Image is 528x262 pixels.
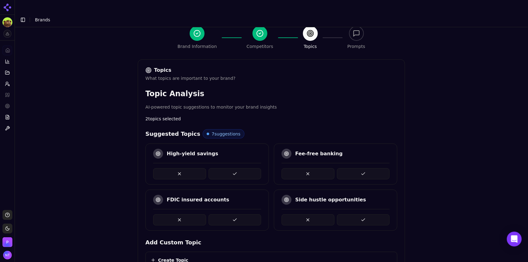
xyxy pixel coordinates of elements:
h4: Suggested Topics [145,130,200,138]
div: Topics [304,43,317,49]
p: AI-powered topic suggestions to monitor your brand insights [145,104,397,111]
div: Side hustle opportunities [295,196,366,204]
div: Brand Information [178,43,217,49]
div: Topics [145,67,397,73]
img: Nate Tower [3,251,12,260]
nav: breadcrumb [35,17,511,23]
img: Perrill [2,237,12,247]
div: FDIC insured accounts [167,196,229,204]
button: Open organization switcher [2,237,12,247]
span: Brands [35,17,50,22]
div: What topics are important to your brand? [145,75,397,81]
div: Open Intercom Messenger [507,232,522,247]
div: High-yield savings [167,150,218,157]
button: Open user button [3,251,12,260]
div: Competitors [247,43,273,49]
button: Current brand: Dave [2,17,12,27]
span: 7 suggestions [212,131,240,137]
h3: Topic Analysis [145,89,397,99]
div: Fee-free banking [295,150,343,157]
div: Prompts [348,43,366,49]
h4: Add Custom Topic [145,238,397,247]
span: 2 topics selected [145,116,181,122]
img: Dave [2,17,12,27]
